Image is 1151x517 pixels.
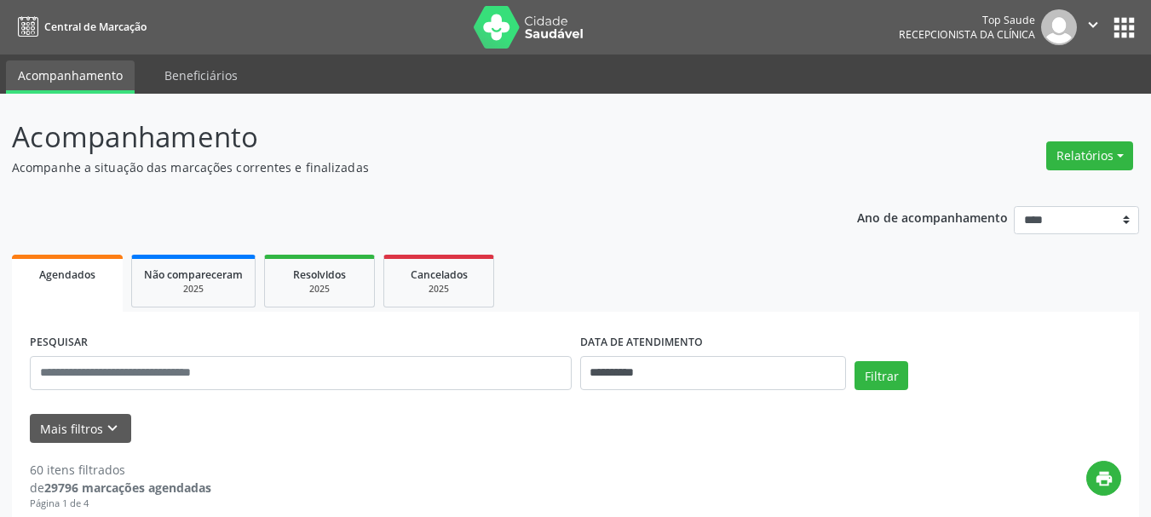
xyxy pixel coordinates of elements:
[857,206,1008,227] p: Ano de acompanhamento
[103,419,122,438] i: keyboard_arrow_down
[30,479,211,497] div: de
[144,283,243,296] div: 2025
[396,283,481,296] div: 2025
[277,283,362,296] div: 2025
[44,20,147,34] span: Central de Marcação
[30,330,88,356] label: PESQUISAR
[855,361,908,390] button: Filtrar
[580,330,703,356] label: DATA DE ATENDIMENTO
[1046,141,1133,170] button: Relatórios
[12,13,147,41] a: Central de Marcação
[6,60,135,94] a: Acompanhamento
[39,267,95,282] span: Agendados
[293,267,346,282] span: Resolvidos
[1041,9,1077,45] img: img
[144,267,243,282] span: Não compareceram
[411,267,468,282] span: Cancelados
[1109,13,1139,43] button: apps
[1095,469,1114,488] i: print
[153,60,250,90] a: Beneficiários
[44,480,211,496] strong: 29796 marcações agendadas
[899,13,1035,27] div: Top Saude
[12,116,801,158] p: Acompanhamento
[1077,9,1109,45] button: 
[1084,15,1102,34] i: 
[30,461,211,479] div: 60 itens filtrados
[12,158,801,176] p: Acompanhe a situação das marcações correntes e finalizadas
[30,414,131,444] button: Mais filtroskeyboard_arrow_down
[30,497,211,511] div: Página 1 de 4
[899,27,1035,42] span: Recepcionista da clínica
[1086,461,1121,496] button: print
